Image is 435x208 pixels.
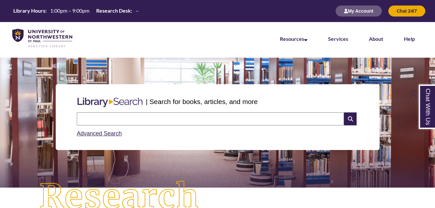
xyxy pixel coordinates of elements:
i: Search [344,112,356,125]
th: Library Hours: [11,7,48,14]
th: Research Desk: [94,7,133,14]
img: Libary Search [74,95,146,110]
a: Back to Top [409,89,433,98]
a: Services [328,36,348,42]
a: Advanced Search [77,130,122,137]
a: About [369,36,383,42]
button: Chat 24/7 [388,6,425,17]
a: My Account [336,8,382,14]
a: Resources [280,36,307,42]
a: Help [404,36,415,42]
img: UNWSP Library Logo [12,29,72,48]
table: Hours Today [11,7,141,14]
a: Hours Today [11,7,141,15]
span: 1:00pm – 9:00pm [50,7,89,14]
button: My Account [336,6,382,17]
p: | Search for books, articles, and more [146,97,258,107]
a: Chat 24/7 [388,8,425,14]
span: – [136,7,139,14]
